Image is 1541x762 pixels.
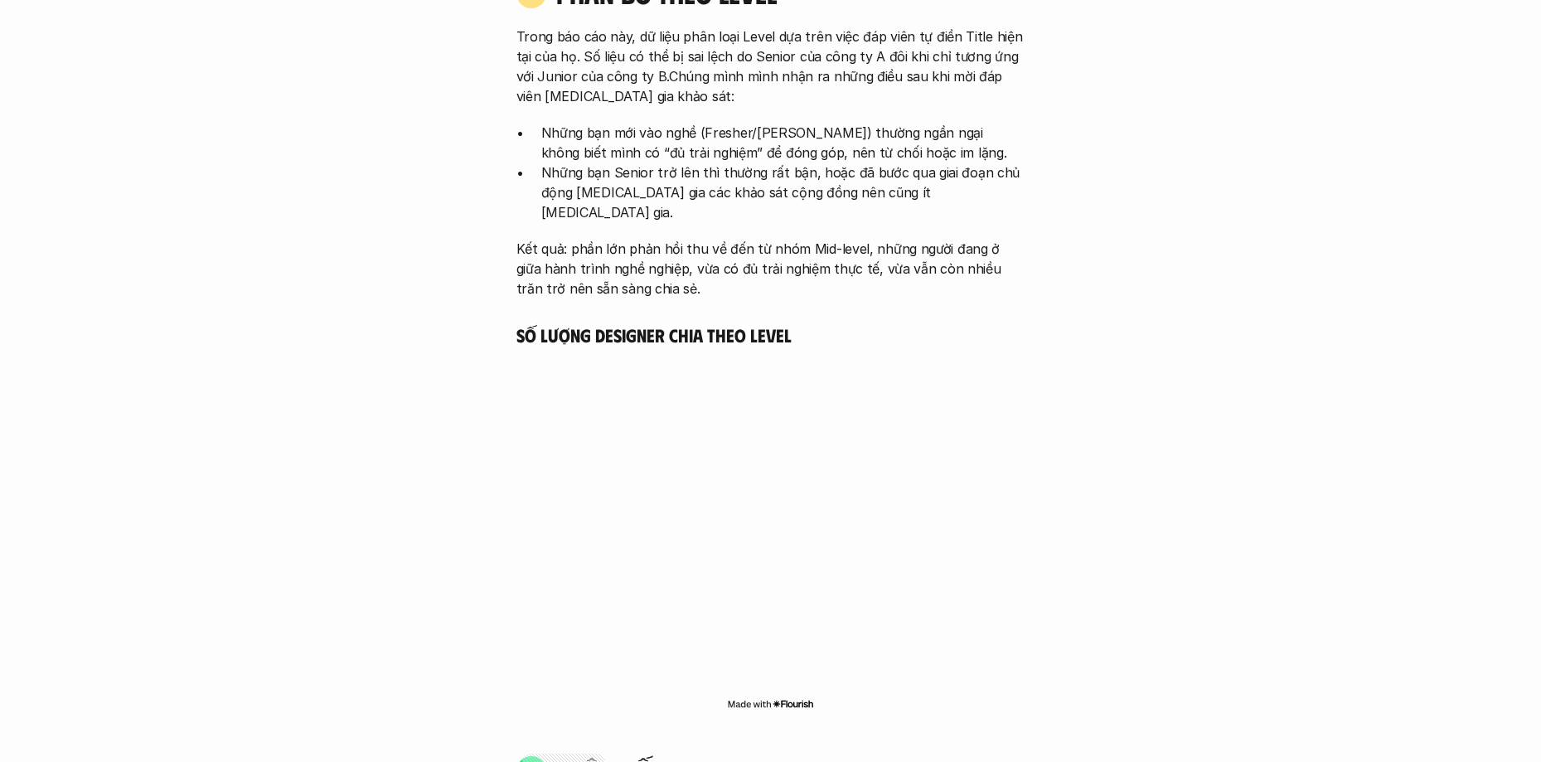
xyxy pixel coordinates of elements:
[516,239,1025,298] p: Kết quả: phần lớn phản hồi thu về đến từ nhóm Mid-level, những người đang ở giữa hành trình nghề ...
[516,323,1025,347] h5: Số lượng Designer chia theo level
[516,27,1025,106] p: Trong báo cáo này, dữ liệu phân loại Level dựa trên việc đáp viên tự điền Title hiện tại của họ. ...
[541,123,1025,163] p: Những bạn mới vào nghề (Fresher/[PERSON_NAME]) thường ngần ngại không biết mình có “đủ trải nghiệ...
[541,163,1025,222] p: Những bạn Senior trở lên thì thường rất bận, hoặc đã bước qua giai đoạn chủ động [MEDICAL_DATA] g...
[502,346,1040,694] iframe: Interactive or visual content
[727,697,814,711] img: Made with Flourish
